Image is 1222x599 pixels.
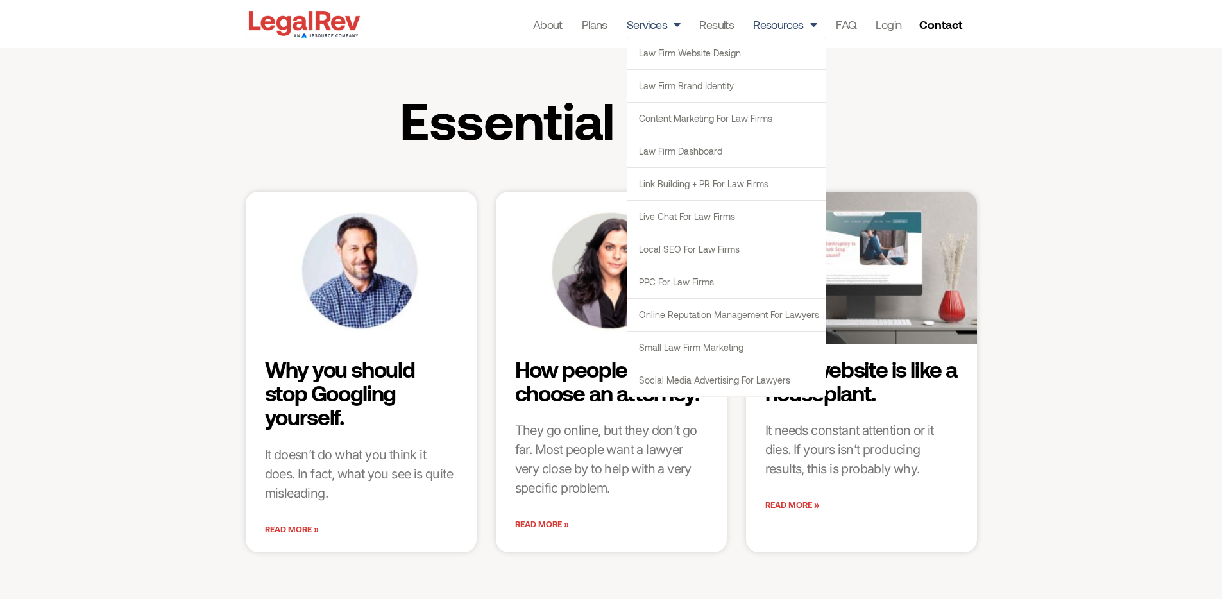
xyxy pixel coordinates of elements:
[876,15,901,33] a: Login
[533,15,563,33] a: About
[355,93,867,147] h2: Essential Reading
[265,445,457,503] p: It doesn’t do what you think it does. In fact, what you see is quite misleading.
[627,37,826,397] ul: Services
[627,332,826,364] a: Small Law Firm Marketing
[533,15,902,33] nav: Menu
[699,15,734,33] a: Results
[627,70,826,102] a: Law Firm Brand Identity
[265,520,319,539] a: Read more about Why you should stop Googling yourself.
[627,37,826,69] a: Law Firm Website Design
[265,356,415,430] a: Why you should stop Googling yourself.
[765,356,957,406] a: Your website is like a houseplant.
[753,15,817,33] a: Resources
[765,421,958,478] p: It needs constant attention or it dies. If yours isn’t producing results, this is probably why.
[627,168,826,200] a: Link Building + PR for Law Firms
[627,364,826,396] a: Social Media Advertising for Lawyers
[836,15,856,33] a: FAQ
[627,299,826,331] a: Online Reputation Management for Lawyers
[627,135,826,167] a: Law Firm Dashboard
[582,15,607,33] a: Plans
[919,19,962,30] span: Contact
[627,233,826,266] a: Local SEO for Law Firms
[515,515,569,534] a: Read more about How people actually choose an attorney.
[627,15,681,33] a: Services
[627,266,826,298] a: PPC for Law Firms
[515,356,704,406] a: How people actually choose an attorney.
[515,421,708,498] p: They go online, but they don’t go far. Most people want a lawyer very close by to help with a ver...
[914,14,971,35] a: Contact
[627,103,826,135] a: Content Marketing for Law Firms
[765,496,819,515] a: Read more about Your website is like a houseplant.
[627,201,826,233] a: Live Chat for Law Firms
